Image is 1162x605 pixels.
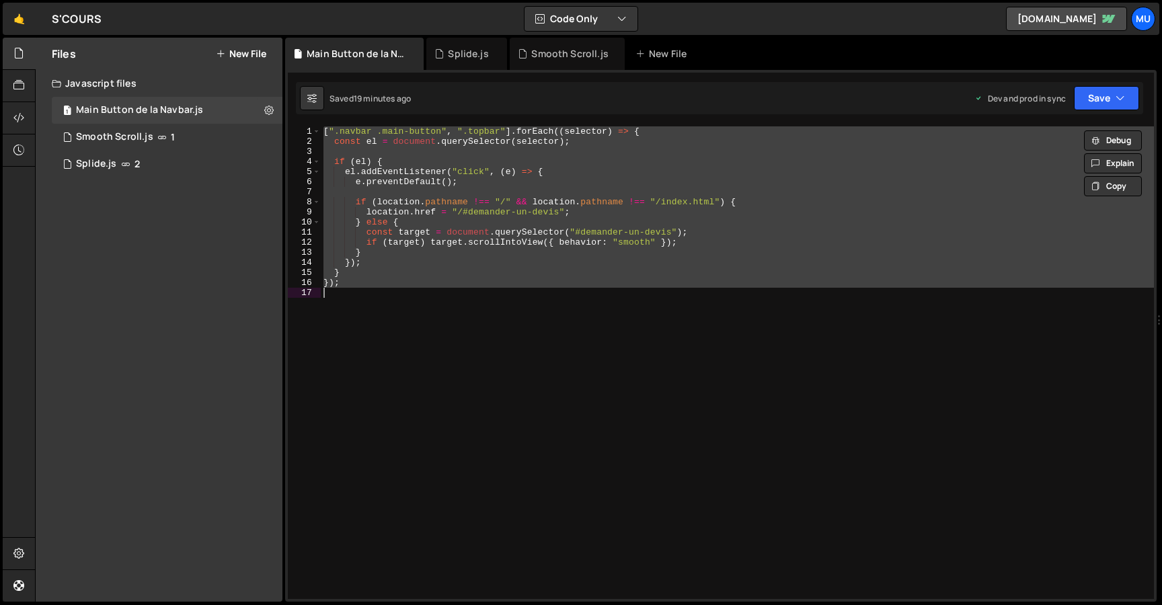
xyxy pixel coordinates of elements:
button: Copy [1084,176,1142,196]
div: Splide.js [76,158,116,170]
button: Explain [1084,153,1142,173]
div: Splide.js [448,47,488,61]
div: 10 [288,217,321,227]
span: 1 [63,106,71,117]
div: 4 [288,157,321,167]
div: 15 [288,268,321,278]
a: [DOMAIN_NAME] [1006,7,1127,31]
a: 🤙 [3,3,36,35]
div: Smooth Scroll.js [531,47,609,61]
div: 17 [288,288,321,298]
div: Dev and prod in sync [974,93,1066,104]
div: 8 [288,197,321,207]
div: 16720/45717.js [52,151,282,177]
div: 9 [288,207,321,217]
div: S'COURS [52,11,102,27]
div: 2 [288,136,321,147]
div: 7 [288,187,321,197]
div: 1 [288,126,321,136]
span: 1 [171,132,175,143]
h2: Files [52,46,76,61]
div: 12 [288,237,321,247]
div: Main Button de la Navbar.js [76,104,203,116]
button: Code Only [525,7,637,31]
div: 11 [288,227,321,237]
div: 16 [288,278,321,288]
div: 3 [288,147,321,157]
div: Smooth Scroll.js [52,124,282,151]
div: 16720/45721.js [52,97,282,124]
div: 19 minutes ago [354,93,411,104]
div: Main Button de la Navbar.js [307,47,408,61]
div: Smooth Scroll.js [76,131,153,143]
div: 14 [288,257,321,268]
div: New File [635,47,692,61]
div: Javascript files [36,70,282,97]
button: Save [1074,86,1139,110]
div: 5 [288,167,321,177]
div: 13 [288,247,321,257]
span: 2 [134,159,140,169]
button: Debug [1084,130,1142,151]
button: New File [216,48,266,59]
a: Mu [1131,7,1155,31]
div: Saved [330,93,411,104]
div: 6 [288,177,321,187]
